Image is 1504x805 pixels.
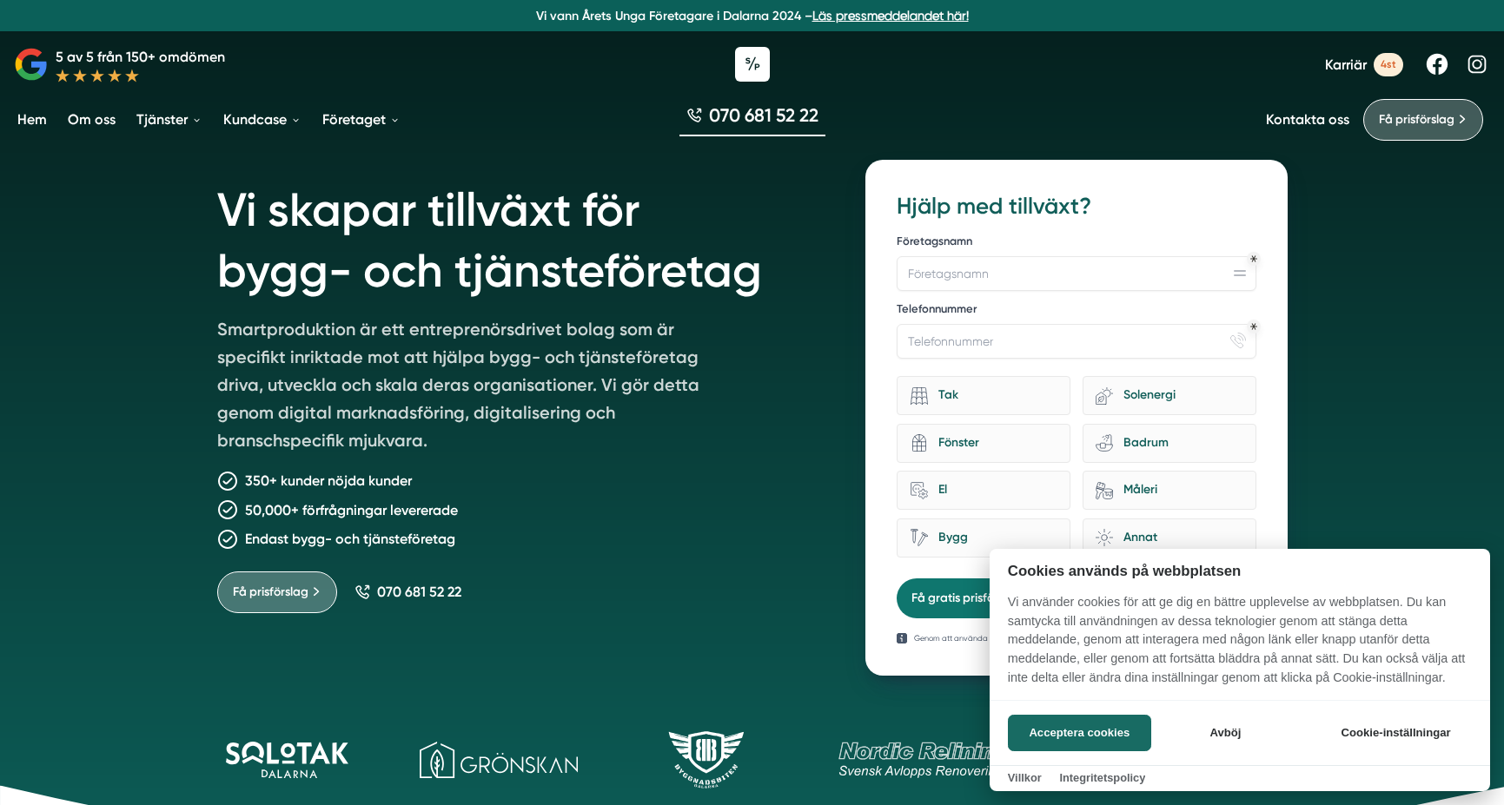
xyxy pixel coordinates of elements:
[1008,771,1042,784] a: Villkor
[1320,715,1472,751] button: Cookie-inställningar
[1059,771,1145,784] a: Integritetspolicy
[990,593,1490,699] p: Vi använder cookies för att ge dig en bättre upplevelse av webbplatsen. Du kan samtycka till anvä...
[1008,715,1151,751] button: Acceptera cookies
[1156,715,1295,751] button: Avböj
[990,563,1490,579] h2: Cookies används på webbplatsen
